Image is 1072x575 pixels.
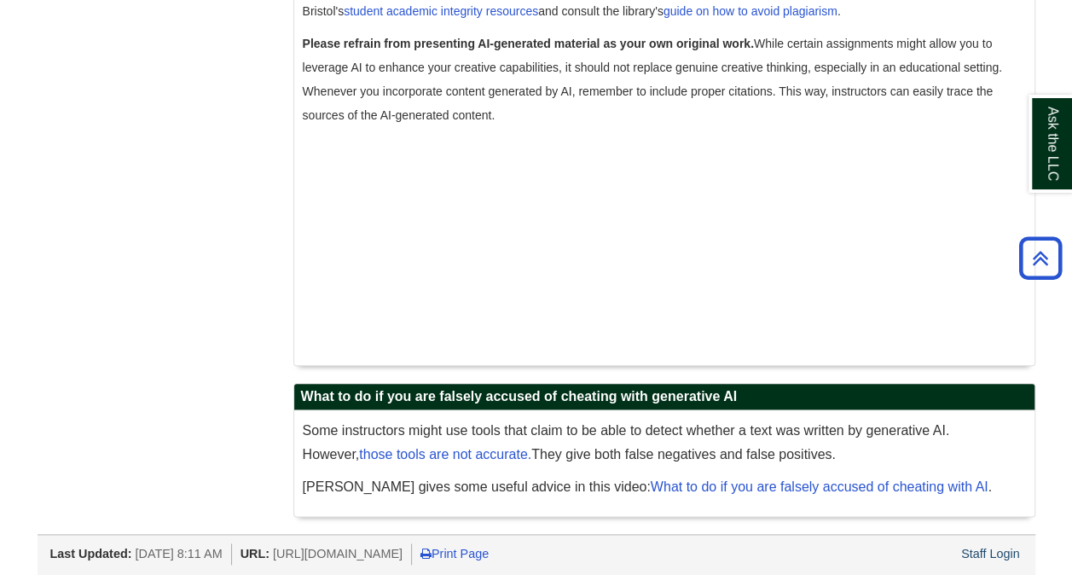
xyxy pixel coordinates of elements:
[961,547,1020,560] a: Staff Login
[420,548,432,560] i: Print Page
[420,547,489,560] a: Print Page
[273,547,403,560] span: [URL][DOMAIN_NAME]
[1013,247,1068,270] a: Back to Top
[663,4,837,18] a: guide on how to avoid plagiarism
[50,547,132,560] span: Last Updated:
[651,479,988,494] a: What to do if you are falsely accused of cheating with AI
[303,136,772,349] iframe: Academic Integrity in Remote, Online, or In-Person Classes
[294,384,1034,410] h2: What to do if you are falsely accused of cheating with generative AI
[303,37,754,50] strong: Please refrain from presenting AI-generated material as your own original work.
[303,419,1026,467] p: Some instructors might use tools that claim to be able to detect whether a text was written by ge...
[528,447,531,462] a: .
[303,475,1026,499] p: [PERSON_NAME] gives some useful advice in this video: .
[359,447,527,462] a: those tools are not accurate
[344,4,538,18] a: student academic integrity resources
[240,547,269,560] span: URL:
[135,547,222,560] span: [DATE] 8:11 AM
[303,37,1002,122] span: While certain assignments might allow you to leverage AI to enhance your creative capabilities, i...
